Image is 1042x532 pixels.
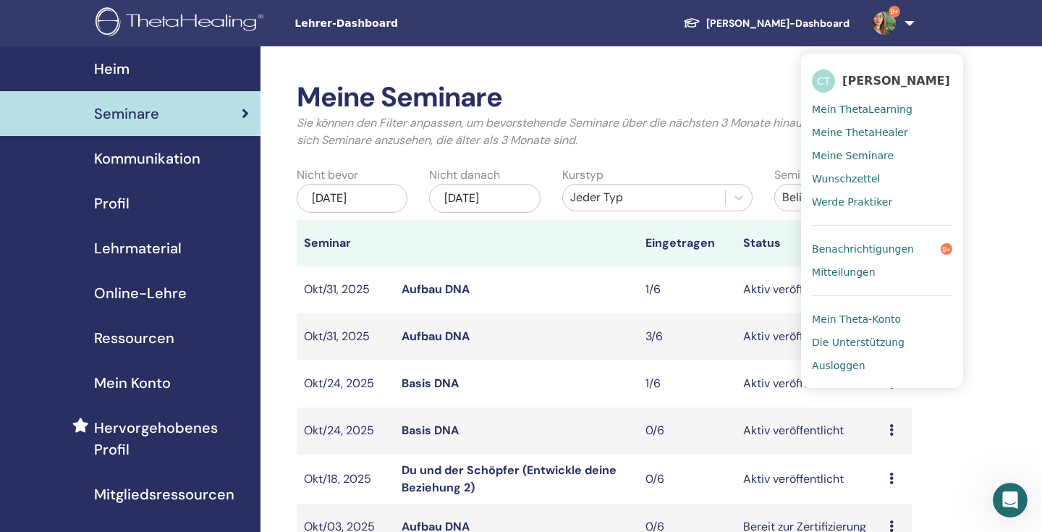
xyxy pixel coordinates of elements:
td: Okt/31, 2025 [297,313,394,360]
span: Mein Theta-Konto [812,313,901,326]
a: Mitteilungen [812,261,952,284]
span: Werde Praktiker [812,195,892,208]
a: Die Unterstützung [812,331,952,354]
a: [PERSON_NAME]-Dashboard [672,10,861,37]
div: [DATE] [297,184,407,213]
a: Basis DNA [402,376,459,391]
span: Kommunikation [94,148,200,169]
span: Lehrer-Dashboard [295,16,512,31]
td: Okt/31, 2025 [297,266,394,313]
td: 3/6 [638,313,736,360]
a: Aufbau DNA [402,282,470,297]
div: Jeder Typ [570,189,718,206]
div: [DATE] [429,184,540,213]
ul: 9+ [801,54,963,388]
p: Sie können den Filter anpassen, um bevorstehende Seminare über die nächsten 3 Monate hinaus zu er... [297,114,912,149]
a: Werde Praktiker [812,190,952,214]
th: Seminar [297,220,394,266]
td: 0/6 [638,408,736,455]
a: Meine ThetaHealer [812,121,952,144]
th: Eingetragen [638,220,736,266]
span: Mitgliedsressourcen [94,484,234,505]
span: Heim [94,58,130,80]
td: 1/6 [638,360,736,408]
td: Okt/24, 2025 [297,408,394,455]
td: Okt/18, 2025 [297,455,394,504]
span: [PERSON_NAME] [842,73,950,88]
a: Benachrichtigungen9+ [812,237,952,261]
span: Meine ThetaHealer [812,126,908,139]
a: Wunschzettel [812,167,952,190]
a: Ausloggen [812,354,952,377]
label: Nicht danach [429,166,500,184]
td: Aktiv veröffentlicht [736,360,882,408]
td: Aktiv veröffentlicht [736,455,882,504]
span: Mein ThetaLearning [812,103,912,116]
a: Mein Theta-Konto [812,308,952,331]
span: CT [812,69,835,93]
a: Aufbau DNA [402,329,470,344]
a: Du und der Schöpfer (Entwickle deine Beziehung 2) [402,463,617,495]
td: Aktiv veröffentlicht [736,408,882,455]
span: 9+ [941,243,952,255]
th: Status [736,220,882,266]
td: 1/6 [638,266,736,313]
label: Seminarstatus [774,166,851,184]
label: Kurstyp [562,166,603,184]
span: Lehrmaterial [94,237,182,259]
div: Beliebiger Status [782,189,877,206]
span: Profil [94,193,130,214]
img: default.jpg [873,12,896,35]
span: 9+ [889,6,900,17]
td: Aktiv veröffentlicht [736,266,882,313]
td: Okt/24, 2025 [297,360,394,408]
span: Wunschzettel [812,172,880,185]
span: Online-Lehre [94,282,187,304]
h2: Meine Seminare [297,81,912,114]
td: Aktiv veröffentlicht [736,313,882,360]
iframe: Intercom live chat [993,483,1028,518]
a: Mein ThetaLearning [812,98,952,121]
span: Hervorgehobenes Profil [94,417,249,460]
span: Meine Seminare [812,149,894,162]
span: Die Unterstützung [812,336,905,349]
span: Ausloggen [812,359,865,372]
img: logo.png [96,7,268,40]
a: Meine Seminare [812,144,952,167]
img: graduation-cap-white.svg [683,17,700,29]
span: Ressourcen [94,327,174,349]
a: CT[PERSON_NAME] [812,64,952,98]
td: 0/6 [638,455,736,504]
span: Seminare [94,103,159,124]
span: Mein Konto [94,372,171,394]
span: Benachrichtigungen [812,242,914,256]
label: Nicht bevor [297,166,358,184]
span: Mitteilungen [812,266,875,279]
a: Basis DNA [402,423,459,438]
